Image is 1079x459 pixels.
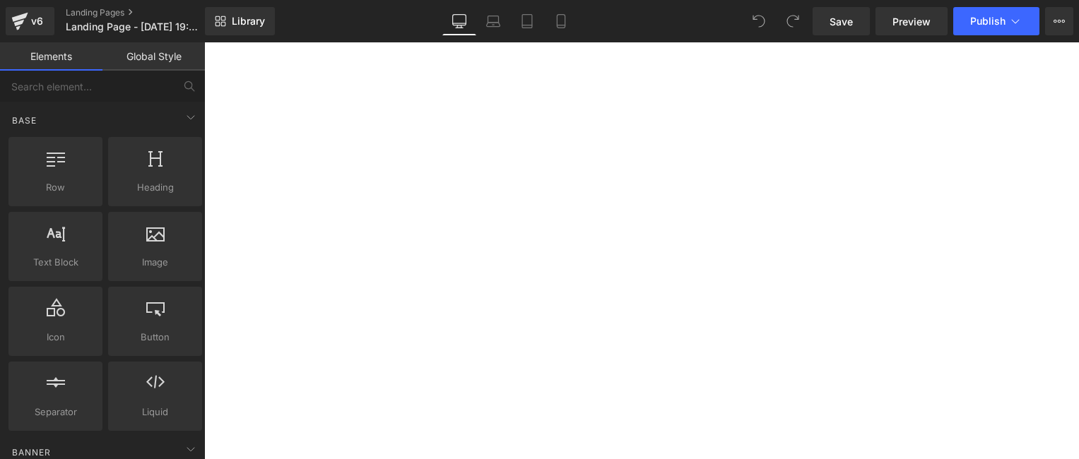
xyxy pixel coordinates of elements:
[66,21,201,32] span: Landing Page - [DATE] 19:41:27
[13,405,98,419] span: Separator
[544,7,578,35] a: Mobile
[112,405,198,419] span: Liquid
[779,7,807,35] button: Redo
[66,7,228,18] a: Landing Pages
[112,330,198,345] span: Button
[875,7,948,35] a: Preview
[11,446,52,459] span: Banner
[970,16,1006,27] span: Publish
[102,42,205,71] a: Global Style
[830,14,853,29] span: Save
[892,14,931,29] span: Preview
[112,255,198,270] span: Image
[510,7,544,35] a: Tablet
[112,180,198,195] span: Heading
[6,7,54,35] a: v6
[476,7,510,35] a: Laptop
[1045,7,1073,35] button: More
[745,7,773,35] button: Undo
[13,180,98,195] span: Row
[28,12,46,30] div: v6
[953,7,1039,35] button: Publish
[11,114,38,127] span: Base
[232,15,265,28] span: Library
[205,7,275,35] a: New Library
[13,255,98,270] span: Text Block
[13,330,98,345] span: Icon
[442,7,476,35] a: Desktop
